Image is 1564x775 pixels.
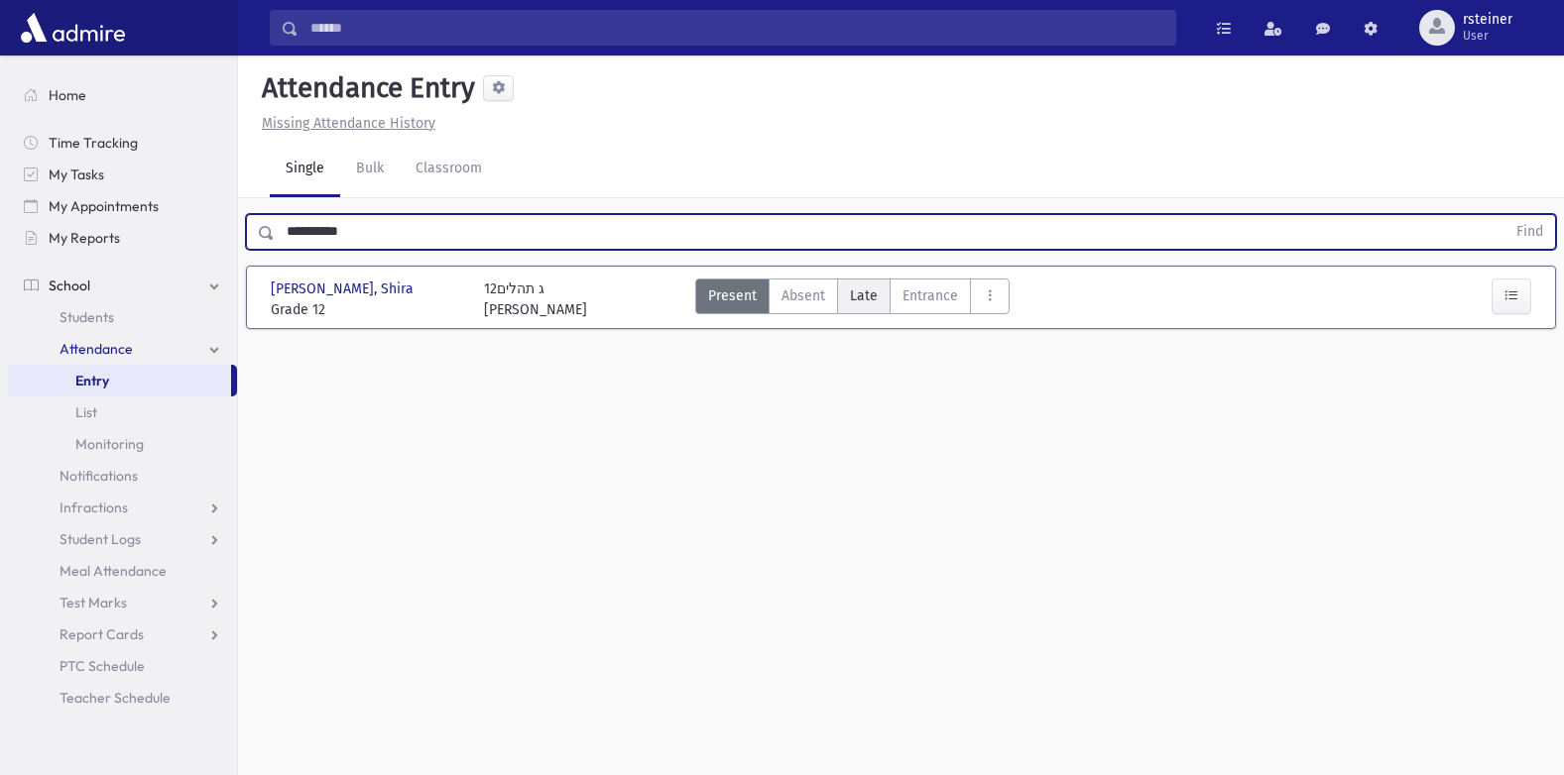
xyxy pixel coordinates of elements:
span: [PERSON_NAME], Shira [271,278,418,299]
span: PTC Schedule [60,657,145,675]
a: Meal Attendance [8,555,237,587]
a: List [8,396,237,428]
a: School [8,270,237,301]
a: Home [8,79,237,111]
span: Late [850,285,878,306]
span: Report Cards [60,625,144,643]
h5: Attendance Entry [254,71,475,105]
a: Teacher Schedule [8,682,237,714]
span: Monitoring [75,435,144,453]
span: Test Marks [60,594,127,611]
a: Entry [8,365,231,396]
span: My Appointments [49,197,159,215]
a: Report Cards [8,618,237,650]
a: Student Logs [8,523,237,555]
a: Notifications [8,460,237,492]
a: Students [8,301,237,333]
button: Find [1504,215,1555,249]
a: Time Tracking [8,127,237,159]
a: Monitoring [8,428,237,460]
span: Students [60,308,114,326]
span: Student Logs [60,530,141,548]
span: My Tasks [49,166,104,183]
span: Teacher Schedule [60,689,171,707]
a: Classroom [400,142,498,197]
a: Attendance [8,333,237,365]
a: My Appointments [8,190,237,222]
a: My Tasks [8,159,237,190]
span: Attendance [60,340,133,358]
span: List [75,403,97,421]
div: 12ג תהלים [PERSON_NAME] [484,278,587,320]
span: User [1463,28,1512,44]
span: Absent [782,285,825,306]
a: Test Marks [8,587,237,618]
span: Entry [75,372,109,389]
span: Infractions [60,498,128,516]
a: Missing Attendance History [254,115,435,132]
img: AdmirePro [16,8,130,48]
a: Infractions [8,492,237,523]
a: My Reports [8,222,237,254]
a: PTC Schedule [8,650,237,682]
span: Home [49,86,86,104]
div: AttTypes [695,278,1010,320]
span: Entrance [902,285,958,306]
a: Single [270,142,340,197]
span: Present [708,285,757,306]
span: Grade 12 [271,299,464,320]
a: Bulk [340,142,400,197]
input: Search [299,10,1175,46]
span: School [49,277,90,294]
span: Meal Attendance [60,562,167,580]
span: My Reports [49,229,120,247]
span: Notifications [60,467,138,485]
span: rsteiner [1463,12,1512,28]
u: Missing Attendance History [262,115,435,132]
span: Time Tracking [49,134,138,152]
